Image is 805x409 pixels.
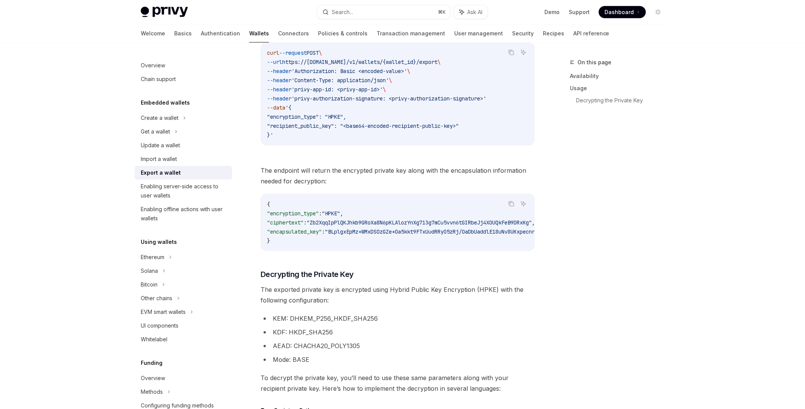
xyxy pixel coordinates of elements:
[261,341,535,352] li: AEAD: CHACHA20_POLY1305
[141,113,178,123] div: Create a wallet
[570,82,670,94] a: Usage
[141,61,165,70] div: Overview
[605,8,634,16] span: Dashboard
[389,77,392,84] span: \
[285,104,291,111] span: '{
[267,95,291,102] span: --header
[141,168,181,177] div: Export a wallet
[267,123,459,129] span: "recipient_public_key": "<base64-encoded-recipient-public-key>"
[576,94,670,107] a: Decrypting the Private Key
[544,8,560,16] a: Demo
[307,49,319,56] span: POST
[467,8,482,16] span: Ask AI
[291,68,407,75] span: 'Authorization: Basic <encoded-value>'
[267,132,273,138] span: }'
[135,333,232,346] a: Whitelabel
[519,48,528,57] button: Ask AI
[279,49,307,56] span: --request
[570,70,670,82] a: Availability
[141,280,157,289] div: Bitcoin
[135,202,232,225] a: Enabling offline actions with user wallets
[577,58,612,67] span: On this page
[267,86,291,93] span: --header
[377,24,445,43] a: Transaction management
[141,321,178,330] div: UI components
[267,68,291,75] span: --header
[318,24,367,43] a: Policies & controls
[135,166,232,180] a: Export a wallet
[141,24,165,43] a: Welcome
[267,237,270,244] span: }
[573,24,609,43] a: API reference
[267,210,319,217] span: "encryption_type"
[261,355,535,365] li: Mode: BASE
[340,210,343,217] span: ,
[135,59,232,72] a: Overview
[454,24,503,43] a: User management
[506,48,516,57] button: Copy the contents from the code block
[291,95,486,102] span: 'privy-authorization-signature: <privy-authorization-signature>'
[174,24,192,43] a: Basics
[599,6,646,18] a: Dashboard
[267,113,346,120] span: "encryption_type": "HPKE",
[141,358,162,368] h5: Funding
[304,219,307,226] span: :
[141,294,172,303] div: Other chains
[141,7,188,18] img: light logo
[322,210,340,217] span: "HPKE"
[141,154,177,164] div: Import a wallet
[141,237,177,247] h5: Using wallets
[141,127,170,136] div: Get a wallet
[532,219,535,226] span: ,
[267,49,279,56] span: curl
[652,6,664,18] button: Toggle dark mode
[319,49,322,56] span: \
[135,319,232,333] a: UI components
[261,285,535,306] span: The exported private key is encrypted using Hybrid Public Key Encryption (HPKE) with the followin...
[141,387,163,396] div: Methods
[291,86,383,93] span: 'privy-app-id: <privy-app-id>'
[267,59,282,65] span: --url
[261,314,535,324] li: KEM: DHKEM_P256_HKDF_SHA256
[282,59,437,65] span: https://[DOMAIN_NAME]/v1/wallets/{wallet_id}/export
[325,228,599,235] span: "BLplgxEpMz+WMxDSOzGZe+Oa5kkt9FTxUudRRyO5zRj/OaDbUaddlE18uNv8UKxpecnrSy+UByG2C3oJTgTnGNk="
[317,5,450,19] button: Search...⌘K
[437,59,441,65] span: \
[332,8,353,17] div: Search...
[291,77,389,84] span: 'Content-Type: application/json'
[322,228,325,235] span: :
[383,86,386,93] span: \
[319,210,322,217] span: :
[267,219,304,226] span: "ciphertext"
[141,182,228,200] div: Enabling server-side access to user wallets
[267,228,322,235] span: "encapsulated_key"
[261,373,535,394] span: To decrypt the private key, you’ll need to use these same parameters along with your recipient pr...
[267,104,285,111] span: --data
[512,24,534,43] a: Security
[141,253,164,262] div: Ethereum
[141,75,176,84] div: Chain support
[261,327,535,338] li: KDF: HKDF_SHA256
[506,199,516,209] button: Copy the contents from the code block
[569,8,590,16] a: Support
[135,152,232,166] a: Import a wallet
[135,138,232,152] a: Update a wallet
[267,201,270,208] span: {
[519,199,528,209] button: Ask AI
[454,5,488,19] button: Ask AI
[543,24,564,43] a: Recipes
[307,219,532,226] span: "Zb2XqqIpPlQKJhkb9GRoXa8N6pKLAlozYnXg713g7mCu5vvn6tGIRbeJj4XOUQkFeB9DRxKg"
[141,266,158,275] div: Solana
[141,374,165,383] div: Overview
[438,9,446,15] span: ⌘ K
[141,307,186,317] div: EVM smart wallets
[261,165,535,186] span: The endpoint will return the encrypted private key along with the encapsulation information neede...
[261,269,354,280] span: Decrypting the Private Key
[141,205,228,223] div: Enabling offline actions with user wallets
[135,371,232,385] a: Overview
[249,24,269,43] a: Wallets
[278,24,309,43] a: Connectors
[135,72,232,86] a: Chain support
[267,77,291,84] span: --header
[407,68,410,75] span: \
